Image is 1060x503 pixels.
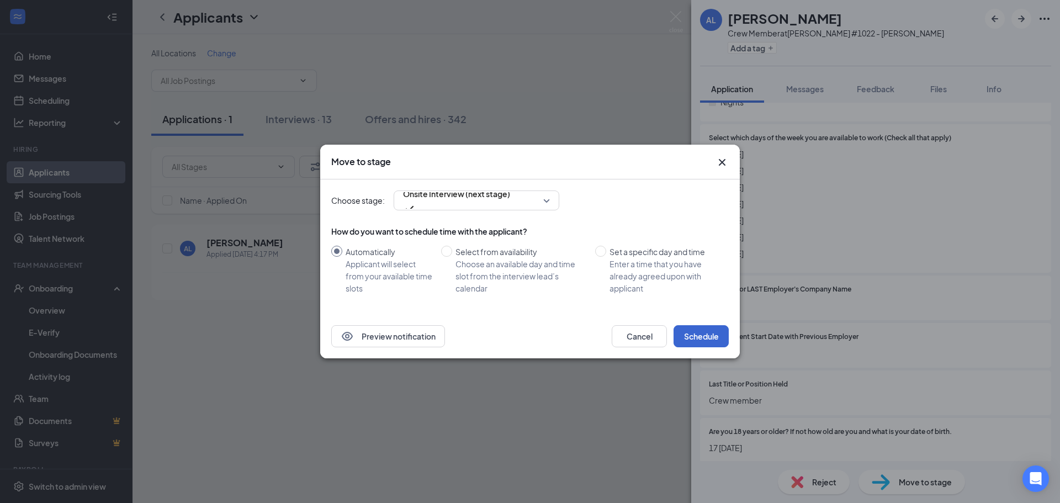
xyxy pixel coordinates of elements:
[403,186,510,202] span: Onsite Interview (next stage)
[455,258,586,294] div: Choose an available day and time slot from the interview lead’s calendar
[1022,465,1049,492] div: Open Intercom Messenger
[715,156,729,169] button: Close
[346,246,432,258] div: Automatically
[674,325,729,347] button: Schedule
[403,202,416,215] svg: Checkmark
[346,258,432,294] div: Applicant will select from your available time slots
[612,325,667,347] button: Cancel
[341,330,354,343] svg: Eye
[715,156,729,169] svg: Cross
[609,246,720,258] div: Set a specific day and time
[331,325,445,347] button: EyePreview notification
[331,194,385,207] span: Choose stage:
[455,246,586,258] div: Select from availability
[609,258,720,294] div: Enter a time that you have already agreed upon with applicant
[331,226,729,237] div: How do you want to schedule time with the applicant?
[331,156,391,168] h3: Move to stage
